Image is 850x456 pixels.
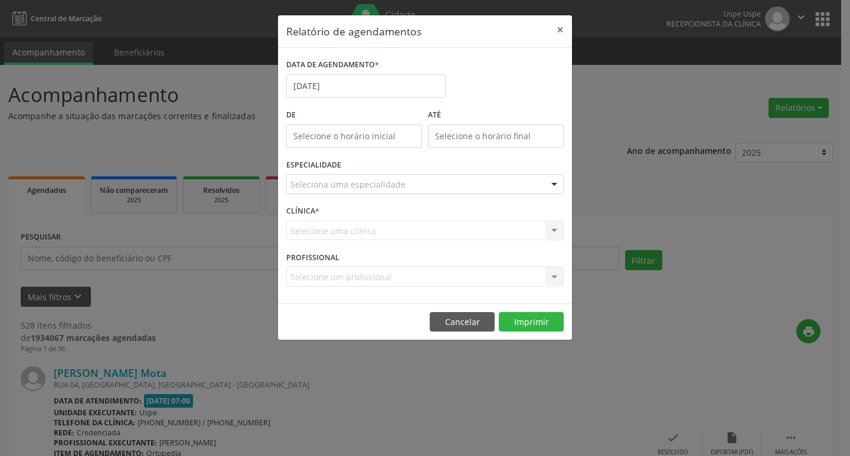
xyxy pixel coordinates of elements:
[548,15,572,44] button: Close
[286,56,379,74] label: DATA DE AGENDAMENTO
[286,124,422,148] input: Selecione o horário inicial
[286,156,341,175] label: ESPECIALIDADE
[290,178,406,191] span: Seleciona uma especialidade
[428,124,564,148] input: Selecione o horário final
[428,106,564,124] label: ATÉ
[286,24,421,39] h5: Relatório de agendamentos
[286,248,339,267] label: PROFISSIONAL
[286,74,446,98] input: Selecione uma data ou intervalo
[286,202,319,221] label: CLÍNICA
[430,312,495,332] button: Cancelar
[499,312,564,332] button: Imprimir
[286,106,422,124] label: De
